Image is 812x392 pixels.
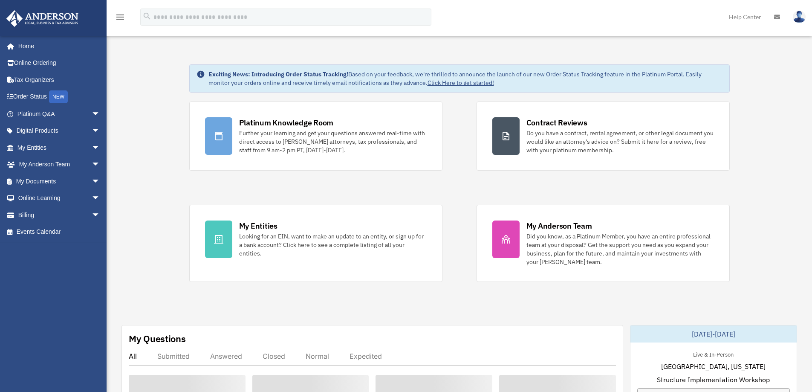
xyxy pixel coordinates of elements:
a: menu [115,15,125,22]
div: My Anderson Team [526,221,592,231]
div: My Questions [129,332,186,345]
span: Structure Implementation Workshop [657,375,770,385]
i: menu [115,12,125,22]
div: [DATE]-[DATE] [630,325,797,343]
div: Further your learning and get your questions answered real-time with direct access to [PERSON_NAM... [239,129,427,154]
span: arrow_drop_down [92,173,109,190]
span: [GEOGRAPHIC_DATA], [US_STATE] [661,361,766,372]
span: arrow_drop_down [92,156,109,174]
div: Expedited [350,352,382,360]
a: My Documentsarrow_drop_down [6,173,113,190]
a: Digital Productsarrow_drop_down [6,122,113,139]
div: Platinum Knowledge Room [239,117,334,128]
a: Tax Organizers [6,71,113,88]
a: Online Learningarrow_drop_down [6,190,113,207]
div: Contract Reviews [526,117,587,128]
a: Events Calendar [6,224,113,241]
span: arrow_drop_down [92,190,109,207]
img: Anderson Advisors Platinum Portal [4,10,81,27]
i: search [142,12,152,21]
a: Online Ordering [6,55,113,72]
div: Answered [210,352,242,360]
a: My Entitiesarrow_drop_down [6,139,113,156]
div: Normal [306,352,329,360]
div: All [129,352,137,360]
div: Submitted [157,352,190,360]
img: User Pic [793,11,806,23]
a: Order StatusNEW [6,88,113,106]
span: arrow_drop_down [92,122,109,140]
div: My Entities [239,221,277,231]
div: NEW [49,90,68,103]
div: Looking for an EIN, want to make an update to an entity, or sign up for a bank account? Click her... [239,232,427,258]
a: Billingarrow_drop_down [6,206,113,224]
a: Platinum Q&Aarrow_drop_down [6,105,113,122]
span: arrow_drop_down [92,206,109,224]
a: Platinum Knowledge Room Further your learning and get your questions answered real-time with dire... [189,102,442,171]
div: Do you have a contract, rental agreement, or other legal document you would like an attorney's ad... [526,129,714,154]
div: Based on your feedback, we're thrilled to announce the launch of our new Order Status Tracking fe... [208,70,722,87]
div: Closed [263,352,285,360]
a: Click Here to get started! [428,79,494,87]
div: Did you know, as a Platinum Member, you have an entire professional team at your disposal? Get th... [526,232,714,266]
span: arrow_drop_down [92,139,109,157]
a: My Anderson Teamarrow_drop_down [6,156,113,173]
a: My Entities Looking for an EIN, want to make an update to an entity, or sign up for a bank accoun... [189,205,442,282]
div: Live & In-Person [686,349,740,358]
span: arrow_drop_down [92,105,109,123]
a: Home [6,38,109,55]
a: Contract Reviews Do you have a contract, rental agreement, or other legal document you would like... [477,102,730,171]
strong: Exciting News: Introducing Order Status Tracking! [208,70,348,78]
a: My Anderson Team Did you know, as a Platinum Member, you have an entire professional team at your... [477,205,730,282]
